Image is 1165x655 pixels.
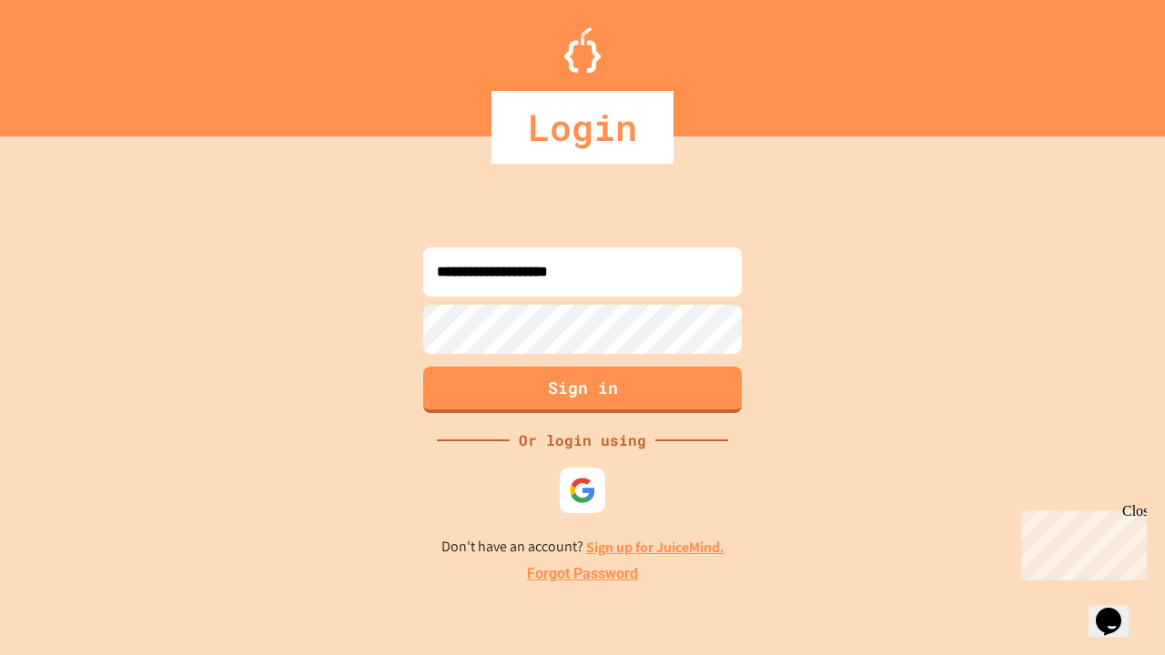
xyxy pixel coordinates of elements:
button: Sign in [423,367,742,413]
img: Logo.svg [564,27,601,73]
iframe: chat widget [1014,503,1147,580]
img: google-icon.svg [569,477,596,504]
p: Don't have an account? [441,536,724,559]
a: Forgot Password [527,563,638,585]
div: Login [491,91,674,164]
iframe: chat widget [1089,582,1147,637]
div: Chat with us now!Close [7,7,126,116]
div: Or login using [510,429,655,451]
a: Sign up for JuiceMind. [586,538,724,557]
